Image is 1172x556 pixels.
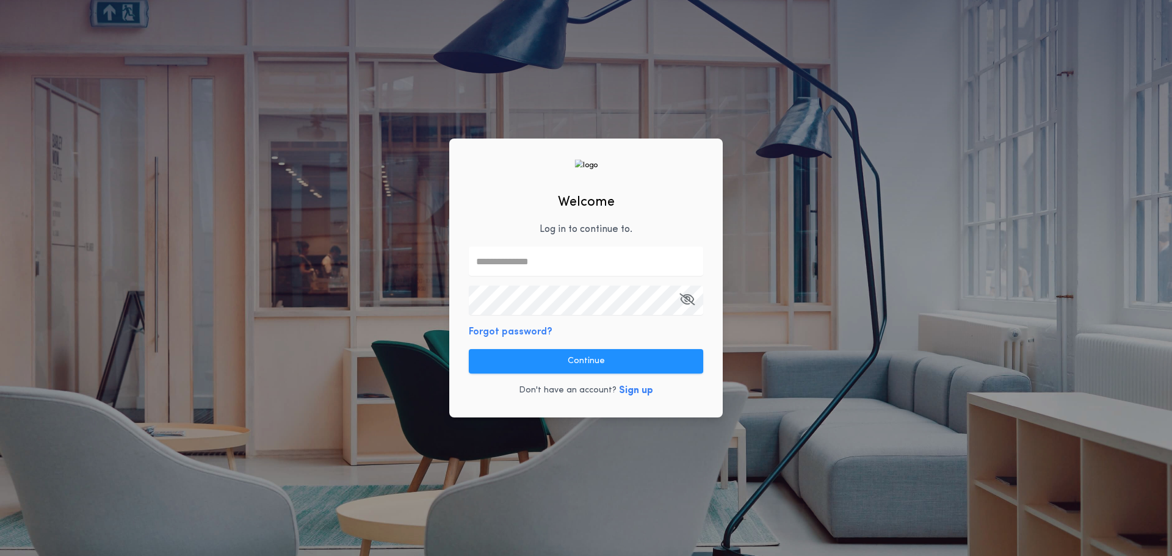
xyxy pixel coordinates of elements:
img: logo [574,159,598,171]
button: Continue [469,349,703,374]
button: Open Keeper Popup [679,286,695,315]
input: Open Keeper Popup [469,286,703,315]
h2: Welcome [558,192,615,212]
p: Log in to continue to . [540,222,632,237]
p: Don't have an account? [519,385,617,397]
button: Sign up [619,383,653,398]
button: Forgot password? [469,325,552,339]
